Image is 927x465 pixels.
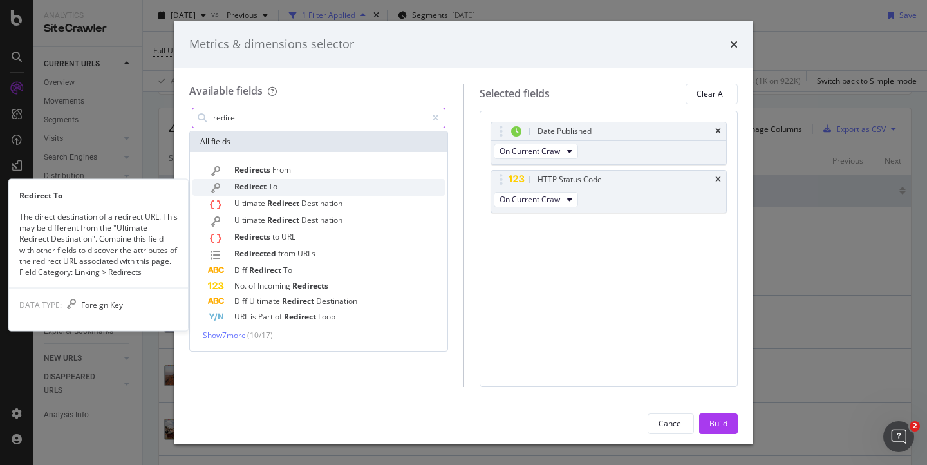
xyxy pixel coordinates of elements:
span: Part [258,311,275,322]
div: Redirect To [9,190,188,201]
span: 2 [910,421,920,432]
div: Date Published [538,125,592,138]
span: URLs [297,248,315,259]
div: Available fields [189,84,263,98]
div: modal [174,21,753,444]
div: Cancel [659,418,683,429]
span: Show 7 more [203,330,246,341]
span: From [272,164,291,175]
span: On Current Crawl [500,194,562,205]
span: Redirected [234,248,278,259]
span: On Current Crawl [500,146,562,157]
span: Redirects [234,231,272,242]
div: Build [709,418,727,429]
span: of [248,280,257,291]
span: Redirects [292,280,328,291]
span: ( 10 / 17 ) [247,330,273,341]
button: Build [699,413,738,434]
div: times [730,36,738,53]
span: from [278,248,297,259]
span: Destination [301,214,342,225]
span: Ultimate [234,198,267,209]
span: Destination [301,198,342,209]
span: Incoming [257,280,292,291]
span: Redirects [234,164,272,175]
div: times [715,128,721,135]
div: HTTP Status CodetimesOn Current Crawl [491,170,727,213]
div: Clear All [697,88,727,99]
span: Redirect [267,214,301,225]
span: Redirect [282,296,316,307]
button: On Current Crawl [494,144,578,159]
span: URL [281,231,295,242]
span: of [275,311,284,322]
span: Diff [234,296,249,307]
span: is [250,311,258,322]
div: HTTP Status Code [538,173,602,186]
span: URL [234,311,250,322]
span: To [283,265,292,276]
span: To [268,181,277,192]
div: times [715,176,721,184]
span: Destination [316,296,357,307]
input: Search by field name [212,108,426,128]
span: Redirect [284,311,318,322]
div: Metrics & dimensions selector [189,36,354,53]
span: Ultimate [234,214,267,225]
span: Diff [234,265,249,276]
div: The direct destination of a redirect URL. This may be different from the "Ultimate Redirect Desti... [9,211,188,278]
span: Redirect [234,181,268,192]
div: All fields [190,131,447,152]
button: Clear All [686,84,738,104]
span: Redirect [249,265,283,276]
button: On Current Crawl [494,192,578,207]
div: Date PublishedtimesOn Current Crawl [491,122,727,165]
div: Selected fields [480,86,550,101]
iframe: Intercom live chat [883,421,914,452]
button: Cancel [648,413,694,434]
span: to [272,231,281,242]
span: Ultimate [249,296,282,307]
span: No. [234,280,248,291]
span: Loop [318,311,335,322]
span: Redirect [267,198,301,209]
